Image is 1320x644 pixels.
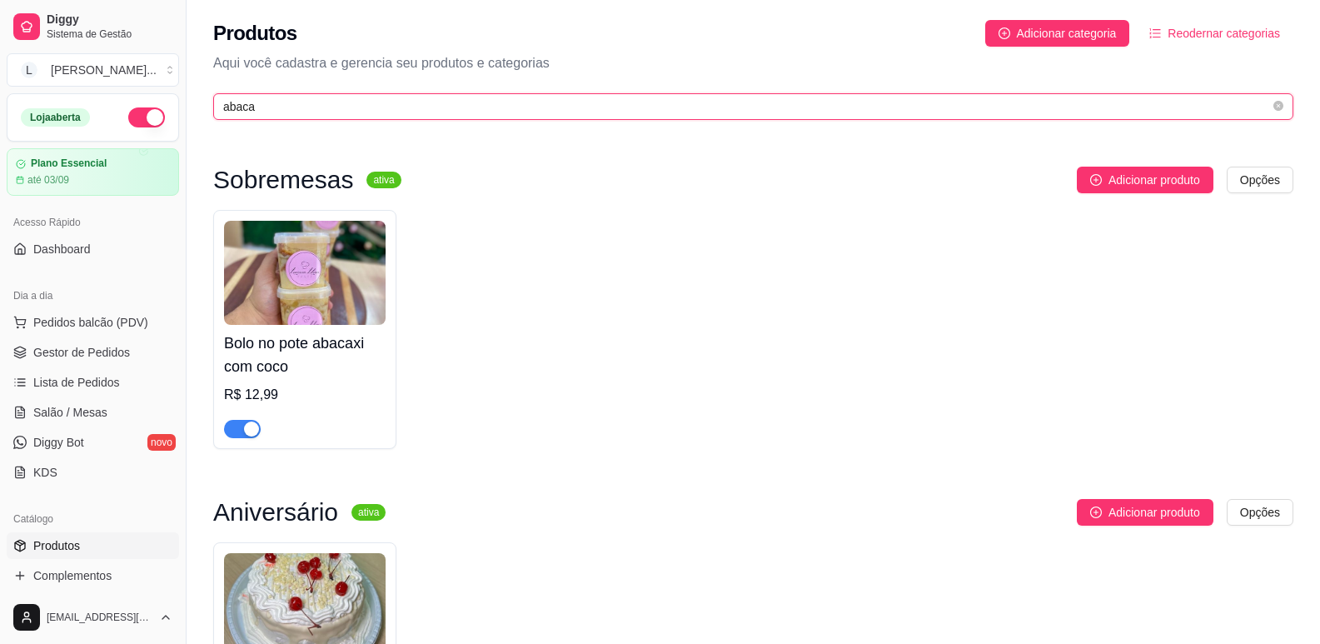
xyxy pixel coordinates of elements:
a: KDS [7,459,179,486]
a: Plano Essencialaté 03/09 [7,148,179,196]
button: Reodernar categorias [1136,20,1293,47]
button: Pedidos balcão (PDV) [7,309,179,336]
article: Plano Essencial [31,157,107,170]
div: Dia a dia [7,282,179,309]
span: Salão / Mesas [33,404,107,421]
img: product-image [224,221,386,325]
button: Adicionar produto [1077,499,1213,526]
a: Produtos [7,532,179,559]
div: Loja aberta [21,108,90,127]
span: Sistema de Gestão [47,27,172,41]
span: Adicionar categoria [1017,24,1117,42]
span: Adicionar produto [1108,171,1200,189]
a: DiggySistema de Gestão [7,7,179,47]
div: [PERSON_NAME] ... [51,62,157,78]
p: Aqui você cadastra e gerencia seu produtos e categorias [213,53,1293,73]
button: Opções [1227,499,1293,526]
span: Gestor de Pedidos [33,344,130,361]
button: Opções [1227,167,1293,193]
a: Complementos [7,562,179,589]
a: Lista de Pedidos [7,369,179,396]
a: Dashboard [7,236,179,262]
span: close-circle [1273,101,1283,111]
span: Diggy [47,12,172,27]
a: Salão / Mesas [7,399,179,426]
div: Catálogo [7,506,179,532]
div: Acesso Rápido [7,209,179,236]
h2: Produtos [213,20,297,47]
span: Pedidos balcão (PDV) [33,314,148,331]
span: KDS [33,464,57,481]
button: [EMAIL_ADDRESS][DOMAIN_NAME] [7,597,179,637]
span: Dashboard [33,241,91,257]
h3: Sobremesas [213,170,353,190]
span: Opções [1240,171,1280,189]
span: Complementos [33,567,112,584]
article: até 03/09 [27,173,69,187]
button: Alterar Status [128,107,165,127]
span: ordered-list [1149,27,1161,39]
span: Opções [1240,503,1280,522]
span: plus-circle [1090,507,1102,518]
input: Buscar por nome ou código do produto [223,97,1270,116]
span: plus-circle [1090,174,1102,186]
a: Gestor de Pedidos [7,339,179,366]
button: Select a team [7,53,179,87]
div: R$ 12,99 [224,385,386,405]
a: Diggy Botnovo [7,429,179,456]
sup: ativa [366,172,401,188]
span: Produtos [33,537,80,554]
span: Lista de Pedidos [33,374,120,391]
button: Adicionar categoria [985,20,1130,47]
span: Reodernar categorias [1168,24,1280,42]
span: plus-circle [999,27,1010,39]
span: L [21,62,37,78]
span: [EMAIL_ADDRESS][DOMAIN_NAME] [47,611,152,624]
h4: Bolo no pote abacaxi com coco [224,332,386,378]
button: Adicionar produto [1077,167,1213,193]
span: Adicionar produto [1108,503,1200,522]
span: Diggy Bot [33,434,84,451]
span: close-circle [1273,99,1283,115]
h3: Aniversário [213,502,338,522]
sup: ativa [351,504,386,521]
